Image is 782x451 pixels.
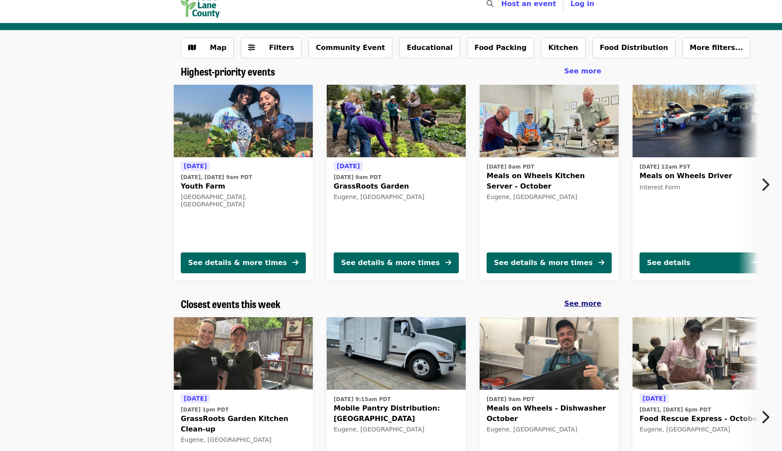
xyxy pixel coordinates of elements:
[269,43,294,52] span: Filters
[480,317,619,390] img: Meals on Wheels - Dishwasher October organized by Food for Lane County
[188,258,287,268] div: See details & more times
[327,317,466,390] img: Mobile Pantry Distribution: Bethel School District organized by Food for Lane County
[640,184,680,191] span: Interest Form
[633,317,772,390] img: Food Rescue Express - October organized by Food for Lane County
[174,85,313,280] a: See details for "Youth Farm"
[181,181,306,192] span: Youth Farm
[337,162,360,169] span: [DATE]
[188,43,196,52] i: map icon
[181,414,306,434] span: GrassRoots Garden Kitchen Clean-up
[593,37,676,58] button: Food Distribution
[564,67,601,75] span: See more
[633,85,772,158] img: Meals on Wheels Driver organized by Food for Lane County
[643,395,666,402] span: [DATE]
[633,85,772,280] a: See details for "Meals on Wheels Driver"
[640,252,765,273] button: See details
[341,258,440,268] div: See details & more times
[640,414,765,424] span: Food Rescue Express - October
[487,171,612,192] span: Meals on Wheels Kitchen Server - October
[334,395,391,403] time: [DATE] 9:15am PDT
[647,258,690,268] div: See details
[640,426,765,433] div: Eugene, [GEOGRAPHIC_DATA]
[753,172,782,197] button: Next item
[334,173,381,181] time: [DATE] 9am PDT
[399,37,460,58] button: Educational
[480,85,619,280] a: See details for "Meals on Wheels Kitchen Server - October"
[241,37,302,58] button: Filters (0 selected)
[683,37,751,58] button: More filters...
[487,193,612,201] div: Eugene, [GEOGRAPHIC_DATA]
[181,173,252,181] time: [DATE], [DATE] 9am PDT
[541,37,586,58] button: Kitchen
[487,426,612,433] div: Eugene, [GEOGRAPHIC_DATA]
[564,299,601,308] span: See more
[181,65,275,78] a: Highest-priority events
[487,163,534,171] time: [DATE] 8am PDT
[334,193,459,201] div: Eugene, [GEOGRAPHIC_DATA]
[184,395,207,402] span: [DATE]
[487,252,612,273] button: See details & more times
[334,181,459,192] span: GrassRoots Garden
[210,43,226,52] span: Map
[181,298,281,310] a: Closest events this week
[761,409,769,425] i: chevron-right icon
[181,63,275,79] span: Highest-priority events
[181,406,229,414] time: [DATE] 1pm PDT
[181,252,306,273] button: See details & more times
[174,317,313,390] img: GrassRoots Garden Kitchen Clean-up organized by Food for Lane County
[181,37,234,58] button: Show map view
[334,403,459,424] span: Mobile Pantry Distribution: [GEOGRAPHIC_DATA]
[327,85,466,280] a: See details for "GrassRoots Garden"
[564,66,601,76] a: See more
[494,258,593,268] div: See details & more times
[640,406,711,414] time: [DATE], [DATE] 6pm PDT
[640,171,765,181] span: Meals on Wheels Driver
[181,296,281,311] span: Closest events this week
[181,193,306,208] div: [GEOGRAPHIC_DATA], [GEOGRAPHIC_DATA]
[761,176,769,193] i: chevron-right icon
[753,405,782,429] button: Next item
[487,403,612,424] span: Meals on Wheels - Dishwasher October
[308,37,392,58] button: Community Event
[334,426,459,433] div: Eugene, [GEOGRAPHIC_DATA]
[181,436,306,444] div: Eugene, [GEOGRAPHIC_DATA]
[292,259,298,267] i: arrow-right icon
[184,162,207,169] span: [DATE]
[327,85,466,158] img: GrassRoots Garden organized by Food for Lane County
[174,298,608,310] div: Closest events this week
[248,43,255,52] i: sliders-h icon
[174,85,313,158] img: Youth Farm organized by Food for Lane County
[487,395,534,403] time: [DATE] 9am PDT
[480,85,619,158] img: Meals on Wheels Kitchen Server - October organized by Food for Lane County
[640,163,690,171] time: [DATE] 12am PST
[564,298,601,309] a: See more
[445,259,451,267] i: arrow-right icon
[174,65,608,78] div: Highest-priority events
[598,259,604,267] i: arrow-right icon
[690,43,743,52] span: More filters...
[467,37,534,58] button: Food Packing
[334,252,459,273] button: See details & more times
